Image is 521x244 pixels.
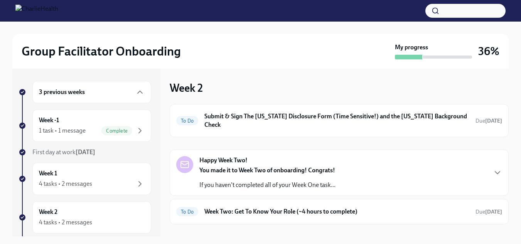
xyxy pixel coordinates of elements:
[204,112,469,129] h6: Submit & Sign The [US_STATE] Disclosure Form (Time Sensitive!) and the [US_STATE] Background Check
[199,181,336,189] p: If you haven't completed all of your Week One task...
[39,180,92,188] div: 4 tasks • 2 messages
[478,44,499,58] h3: 36%
[39,169,57,178] h6: Week 1
[199,167,335,174] strong: You made it to Week Two of onboarding! Congrats!
[204,207,469,216] h6: Week Two: Get To Know Your Role (~4 hours to complete)
[19,148,151,156] a: First day at work[DATE]
[39,126,86,135] div: 1 task • 1 message
[485,118,502,124] strong: [DATE]
[170,81,203,95] h3: Week 2
[101,128,132,134] span: Complete
[39,218,92,227] div: 4 tasks • 2 messages
[76,148,95,156] strong: [DATE]
[475,209,502,215] span: Due
[485,209,502,215] strong: [DATE]
[32,81,151,103] div: 3 previous weeks
[39,116,59,125] h6: Week -1
[19,109,151,142] a: Week -11 task • 1 messageComplete
[176,209,198,215] span: To Do
[475,117,502,125] span: August 13th, 2025 10:00
[32,148,95,156] span: First day at work
[19,201,151,234] a: Week 24 tasks • 2 messages
[19,163,151,195] a: Week 14 tasks • 2 messages
[176,205,502,218] a: To DoWeek Two: Get To Know Your Role (~4 hours to complete)Due[DATE]
[39,88,85,96] h6: 3 previous weeks
[15,5,58,17] img: CharlieHealth
[475,118,502,124] span: Due
[39,208,57,216] h6: Week 2
[475,208,502,215] span: August 18th, 2025 10:00
[22,44,181,59] h2: Group Facilitator Onboarding
[199,156,248,165] strong: Happy Week Two!
[176,111,502,131] a: To DoSubmit & Sign The [US_STATE] Disclosure Form (Time Sensitive!) and the [US_STATE] Background...
[395,43,428,52] strong: My progress
[176,118,198,124] span: To Do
